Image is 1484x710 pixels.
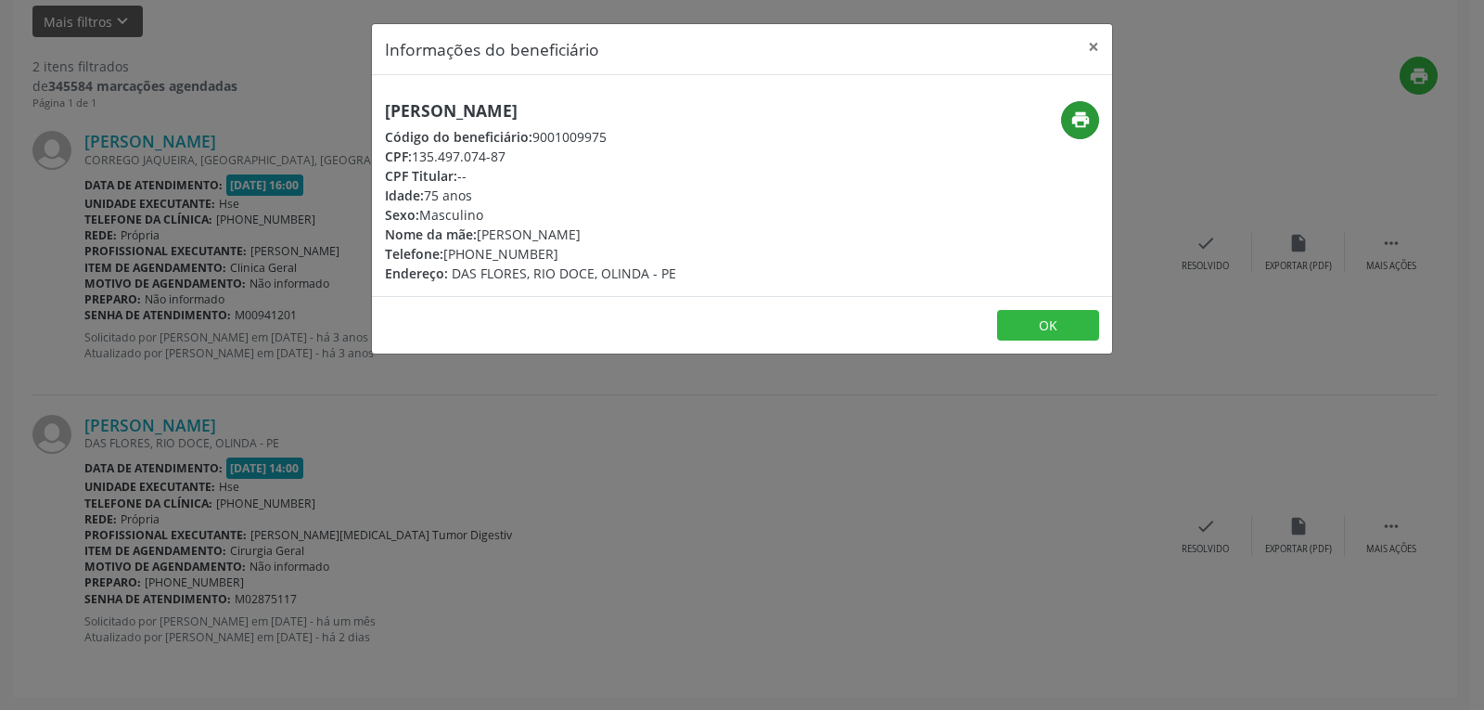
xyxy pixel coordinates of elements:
[385,101,676,121] h5: [PERSON_NAME]
[385,245,443,263] span: Telefone:
[385,37,599,61] h5: Informações do beneficiário
[385,127,676,147] div: 9001009975
[385,166,676,186] div: --
[385,147,676,166] div: 135.497.074-87
[385,206,419,224] span: Sexo:
[385,148,412,165] span: CPF:
[385,186,676,205] div: 75 anos
[385,167,457,185] span: CPF Titular:
[452,265,676,282] span: DAS FLORES, RIO DOCE, OLINDA - PE
[385,225,676,244] div: [PERSON_NAME]
[1070,110,1091,130] i: print
[997,310,1099,342] button: OK
[385,226,477,243] span: Nome da mãe:
[385,265,448,282] span: Endereço:
[385,187,424,204] span: Idade:
[1061,101,1099,139] button: print
[385,128,532,146] span: Código do beneficiário:
[385,244,676,264] div: [PHONE_NUMBER]
[1075,24,1112,70] button: Close
[385,205,676,225] div: Masculino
